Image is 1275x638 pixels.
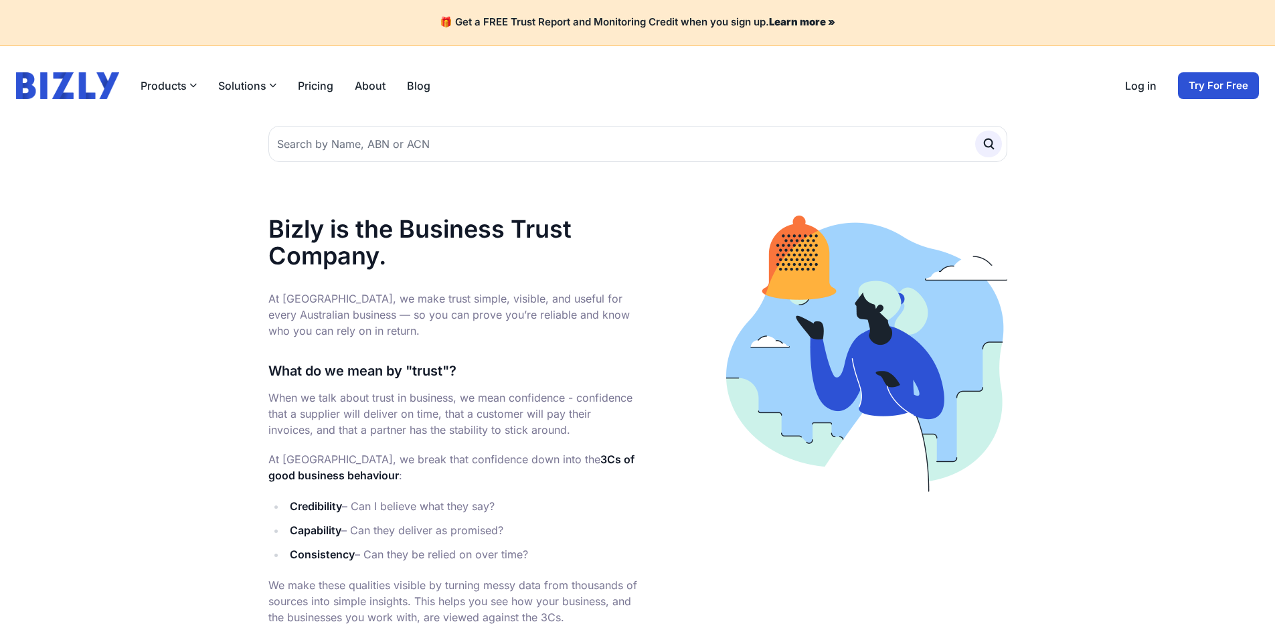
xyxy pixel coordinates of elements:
li: – Can I believe what they say? [286,497,638,515]
h3: What do we mean by "trust"? [268,360,638,382]
a: About [355,78,386,94]
h1: Bizly is the Business Trust Company. [268,216,638,269]
li: – Can they be relied on over time? [286,545,638,564]
strong: Credibility [290,499,342,513]
a: Log in [1125,78,1157,94]
h4: 🎁 Get a FREE Trust Report and Monitoring Credit when you sign up. [16,16,1259,29]
input: Search by Name, ABN or ACN [268,126,1007,162]
p: When we talk about trust in business, we mean confidence - confidence that a supplier will delive... [268,390,638,438]
button: Solutions [218,78,276,94]
a: Blog [407,78,430,94]
strong: Capability [290,524,341,537]
a: Learn more » [769,15,835,28]
strong: 3Cs of good business behaviour [268,453,634,482]
li: – Can they deliver as promised? [286,521,638,540]
a: Try For Free [1178,72,1259,99]
button: Products [141,78,197,94]
p: At [GEOGRAPHIC_DATA], we make trust simple, visible, and useful for every Australian business — s... [268,291,638,339]
p: We make these qualities visible by turning messy data from thousands of sources into simple insig... [268,577,638,625]
a: Pricing [298,78,333,94]
p: At [GEOGRAPHIC_DATA], we break that confidence down into the : [268,451,638,483]
strong: Consistency [290,548,355,561]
